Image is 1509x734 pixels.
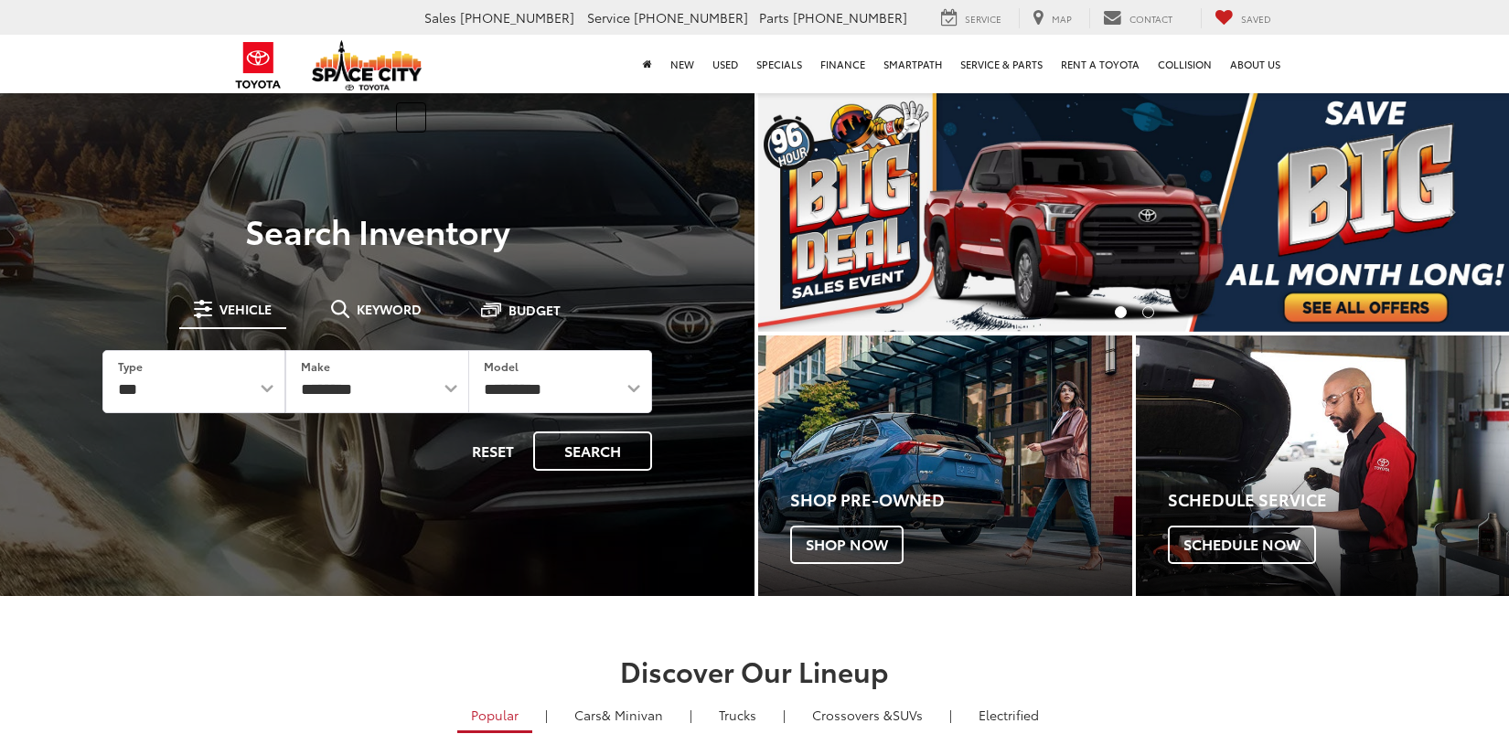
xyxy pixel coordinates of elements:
[301,358,330,374] label: Make
[758,128,871,295] button: Click to view previous picture.
[951,35,1052,93] a: Service & Parts
[219,303,272,315] span: Vehicle
[1142,306,1154,318] li: Go to slide number 2.
[790,526,904,564] span: Shop Now
[703,35,747,93] a: Used
[602,706,663,724] span: & Minivan
[874,35,951,93] a: SmartPath
[587,8,630,27] span: Service
[798,699,936,730] a: SUVs
[424,8,456,27] span: Sales
[1019,8,1086,28] a: Map
[224,36,293,95] img: Toyota
[945,706,957,724] li: |
[705,699,770,730] a: Trucks
[965,699,1053,730] a: Electrified
[118,358,143,374] label: Type
[540,706,552,724] li: |
[1397,128,1509,295] button: Click to view next picture.
[1115,306,1127,318] li: Go to slide number 1.
[778,706,790,724] li: |
[1149,35,1221,93] a: Collision
[1052,12,1072,26] span: Map
[790,491,1132,509] h4: Shop Pre-Owned
[634,8,748,27] span: [PHONE_NUMBER]
[747,35,811,93] a: Specials
[1201,8,1285,28] a: My Saved Vehicles
[484,358,519,374] label: Model
[965,12,1001,26] span: Service
[1221,35,1290,93] a: About Us
[812,706,893,724] span: Crossovers &
[533,431,652,471] button: Search
[1241,12,1271,26] span: Saved
[561,699,677,730] a: Cars
[1052,35,1149,93] a: Rent a Toyota
[793,8,907,27] span: [PHONE_NUMBER]
[456,431,530,471] button: Reset
[758,91,1509,332] div: carousel slide number 1 of 2
[312,40,422,90] img: Space City Toyota
[1168,526,1316,564] span: Schedule Now
[460,8,574,27] span: [PHONE_NUMBER]
[758,91,1509,332] img: Big Deal Sales Event
[357,303,422,315] span: Keyword
[634,35,661,93] a: Home
[1089,8,1186,28] a: Contact
[110,655,1399,686] h2: Discover Our Lineup
[77,212,678,249] h3: Search Inventory
[759,8,789,27] span: Parts
[758,335,1132,597] a: Shop Pre-Owned Shop Now
[811,35,874,93] a: Finance
[457,699,532,733] a: Popular
[758,91,1509,332] section: Carousel section with vehicle pictures - may contain disclaimers.
[927,8,1015,28] a: Service
[685,706,697,724] li: |
[1129,12,1172,26] span: Contact
[661,35,703,93] a: New
[758,335,1132,597] div: Toyota
[508,303,561,316] span: Budget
